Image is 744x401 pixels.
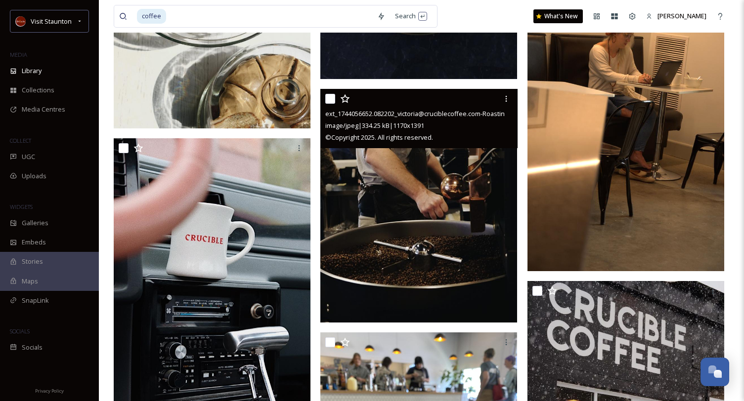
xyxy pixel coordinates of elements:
span: COLLECT [10,137,31,144]
img: images.png [16,16,26,26]
span: © Copyright 2025. All rights reserved. [325,133,433,142]
span: Media Centres [22,105,65,114]
span: Maps [22,277,38,286]
a: What's New [533,9,583,23]
span: SOCIALS [10,327,30,335]
div: Search [390,6,432,26]
span: UGC [22,152,35,161]
span: [PERSON_NAME] [657,11,706,20]
a: Privacy Policy [35,384,64,396]
span: MEDIA [10,51,27,58]
img: ext_1744056652.082202_victoria@cruciblecoffee.com-RoastingBeans.jpg [320,89,517,322]
span: Socials [22,343,43,352]
span: Stories [22,257,43,266]
span: coffee [137,9,166,23]
span: image/jpeg | 334.25 kB | 1170 x 1391 [325,121,424,130]
span: ext_1744056652.082202_victoria@cruciblecoffee.com-RoastingBeans.jpg [325,109,537,118]
span: Privacy Policy [35,388,64,394]
span: WIDGETS [10,203,33,210]
span: Uploads [22,171,46,181]
span: Collections [22,85,54,95]
span: Library [22,66,42,76]
span: Visit Staunton [31,17,72,26]
button: Open Chat [700,358,729,386]
a: [PERSON_NAME] [641,6,711,26]
span: SnapLink [22,296,49,305]
span: Embeds [22,238,46,247]
span: Galleries [22,218,48,228]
